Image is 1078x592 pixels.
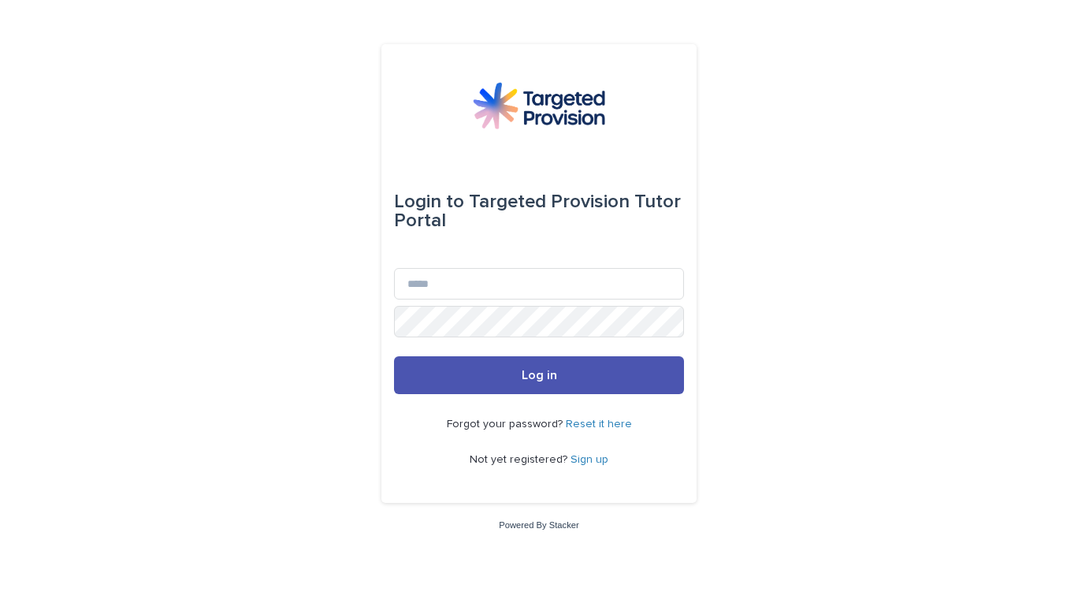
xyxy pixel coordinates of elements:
a: Powered By Stacker [499,520,578,530]
span: Log in [522,369,557,382]
span: Login to [394,192,464,211]
a: Sign up [571,454,608,465]
a: Reset it here [566,419,632,430]
div: Targeted Provision Tutor Portal [394,180,684,243]
span: Not yet registered? [470,454,571,465]
button: Log in [394,356,684,394]
span: Forgot your password? [447,419,566,430]
img: M5nRWzHhSzIhMunXDL62 [473,82,605,129]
